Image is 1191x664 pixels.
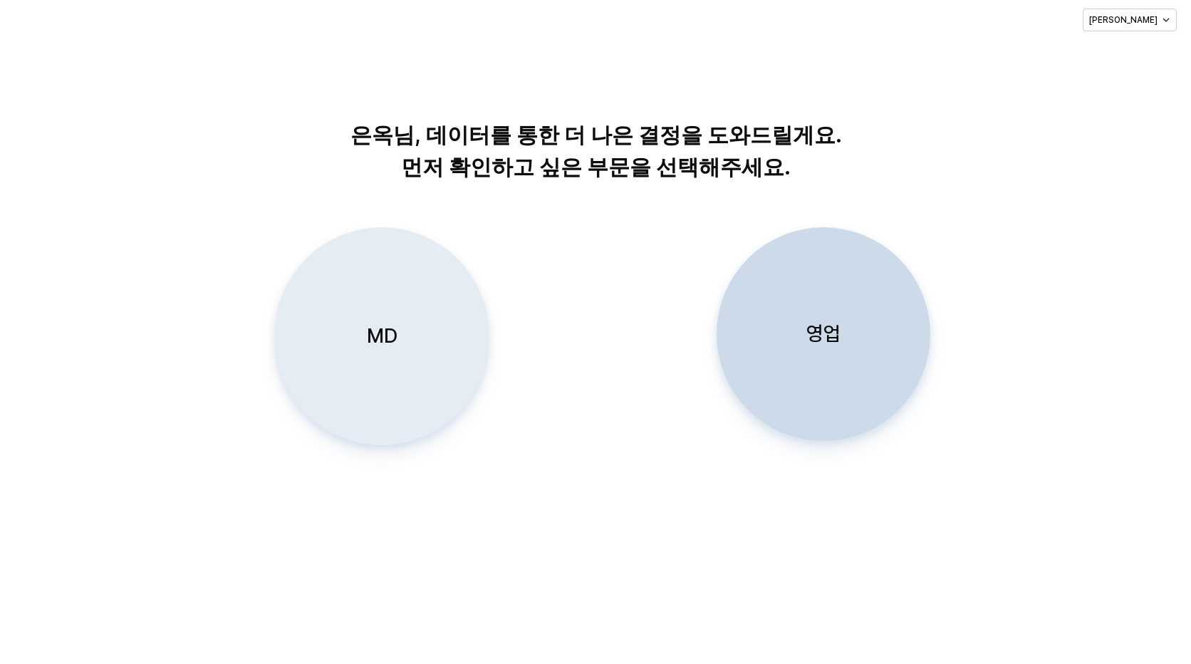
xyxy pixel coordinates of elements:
[232,119,959,183] p: 은옥님, 데이터를 통한 더 나은 결정을 도와드릴게요. 먼저 확인하고 싶은 부문을 선택해주세요.
[717,227,930,441] button: 영업
[806,321,841,347] p: 영업
[1083,9,1177,31] button: [PERSON_NAME]
[275,227,489,445] button: MD
[1089,14,1158,26] p: [PERSON_NAME]
[367,323,397,349] p: MD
